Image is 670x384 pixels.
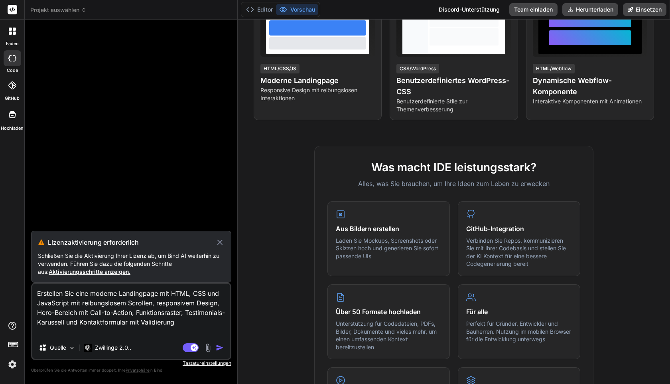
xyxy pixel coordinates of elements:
[439,6,500,13] font: Discord-Unterstützung
[32,284,230,336] textarea: Erstellen Sie eine moderne Landingpage mit HTML, CSS und JavaScript mit reibungslosem Scrollen, r...
[400,65,436,71] font: CSS/WordPress
[336,320,437,350] font: Unterstützung für Codedateien, PDFs, Bilder, Dokumente und vieles mehr, um einen umfassenden Kont...
[514,6,553,13] font: Team einladen
[84,344,92,351] img: GPT 5 Nano
[358,180,550,188] font: Alles, was Sie brauchen, um Ihre Ideen zum Leben zu erwecken
[264,65,296,71] font: HTML/CSS/JS
[95,344,131,351] font: Zwillinge 2.0..
[466,320,571,342] font: Perfekt für Gründer, Entwickler und Bauherren. Nutzung im mobilen Browser für die Entwicklung unt...
[536,65,571,71] font: HTML/Webflow
[336,225,399,233] font: Aus Bildern erstellen
[533,76,612,96] font: Dynamische Webflow-Komponente
[466,308,488,316] font: Für alle
[31,368,126,372] font: Überprüfen Sie die Antworten immer doppelt. Ihre
[509,3,558,16] button: Team einladen
[126,368,150,372] font: Privatsphäre
[576,6,613,13] font: Herunterladen
[216,344,224,352] img: Symbol
[562,3,618,16] button: Herunterladen
[183,360,231,366] font: Tastatureinstellungen
[336,237,438,259] font: Laden Sie Mockups, Screenshots oder Skizzen hoch und generieren Sie sofort passende UIs
[48,238,139,246] font: Lizenzaktivierung erforderlich
[203,343,213,352] img: Anhang
[6,41,19,46] font: Fäden
[371,160,536,174] font: Was macht IDE leistungsstark?
[466,237,566,267] font: Verbinden Sie Repos, kommunizieren Sie mit Ihrer Codebasis und stellen Sie der KI Kontext für ein...
[150,368,162,372] font: in Bind
[636,6,662,13] font: Einsetzen
[1,125,24,131] font: Hochladen
[243,4,276,15] button: Editor
[336,308,421,316] font: Über 50 Formate hochladen
[396,76,509,96] font: Benutzerdefiniertes WordPress-CSS
[7,67,18,73] font: Code
[533,98,642,105] font: Interaktive Komponenten mit Animationen
[6,358,19,371] img: settings
[396,98,467,113] font: Benutzerdefinierte Stile zur Themenverbesserung
[30,6,79,13] font: Projekt auswählen
[49,268,130,275] font: Aktivierungsschritte anzeigen.
[38,252,219,275] font: Schließen Sie die Aktivierung Ihrer Lizenz ab, um Bind AI weiterhin zu verwenden. Führen Sie dazu...
[623,3,666,16] button: Einsetzen
[257,6,273,13] font: Editor
[69,344,75,351] img: Modelle auswählen
[290,6,315,13] font: Vorschau
[50,344,66,351] font: Quelle
[276,4,318,15] button: Vorschau
[260,76,339,85] font: Moderne Landingpage
[260,87,357,101] font: Responsive Design mit reibungslosen Interaktionen
[466,225,524,233] font: GitHub-Integration
[5,95,20,101] font: GitHub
